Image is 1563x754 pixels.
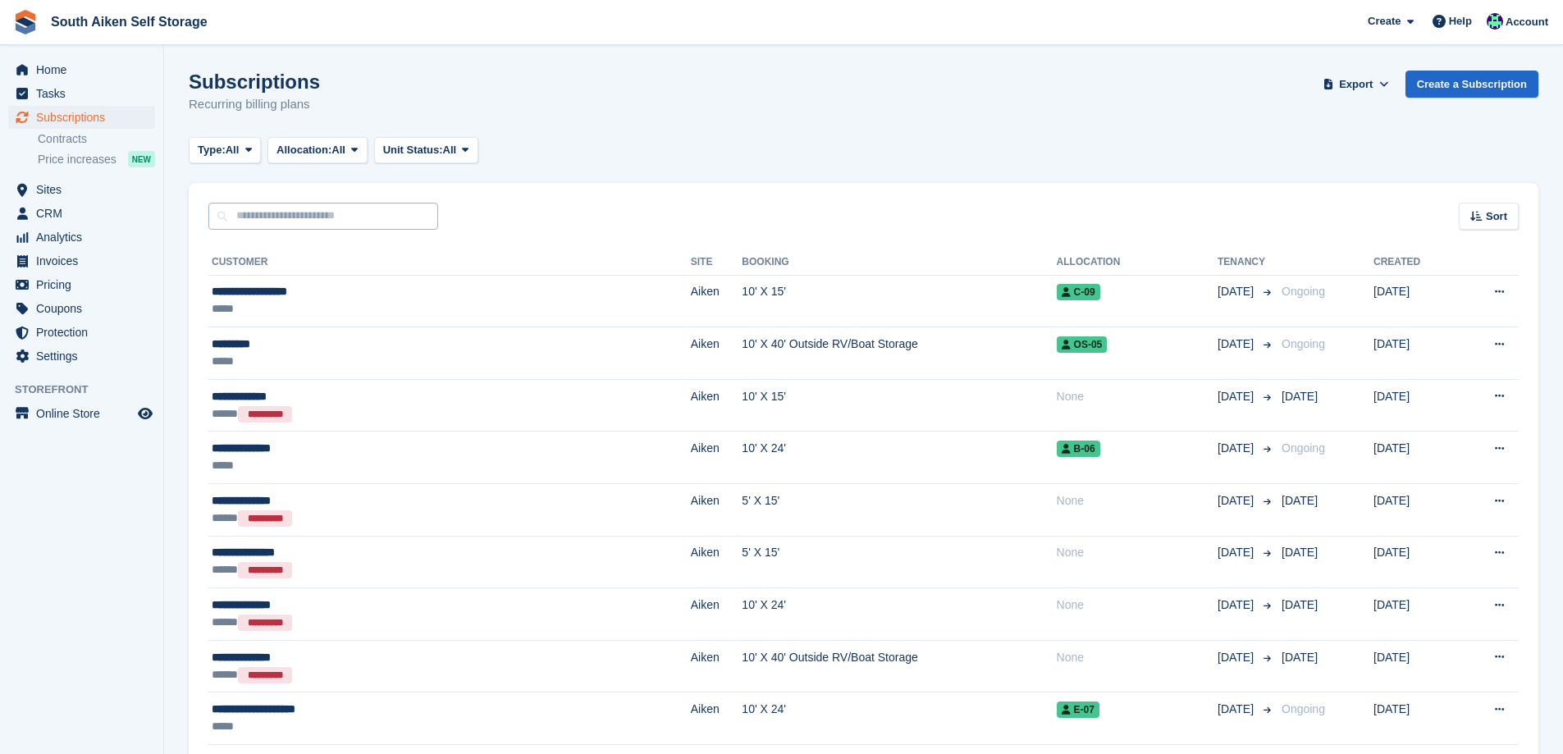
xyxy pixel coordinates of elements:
td: [DATE] [1373,536,1457,588]
div: None [1057,544,1218,561]
button: Export [1320,71,1392,98]
span: All [226,142,240,158]
a: menu [8,249,155,272]
th: Site [691,249,743,276]
span: Allocation: [276,142,331,158]
td: 10' X 24' [742,692,1056,745]
span: Protection [36,321,135,344]
th: Allocation [1057,249,1218,276]
td: 5' X 15' [742,484,1056,537]
td: Aiken [691,692,743,745]
p: Recurring billing plans [189,95,320,114]
a: menu [8,106,155,129]
th: Tenancy [1218,249,1275,276]
td: 10' X 15' [742,275,1056,327]
div: None [1057,596,1218,614]
a: menu [8,178,155,201]
span: C-09 [1057,284,1100,300]
span: [DATE] [1282,494,1318,507]
span: [DATE] [1282,651,1318,664]
td: 5' X 15' [742,536,1056,588]
span: Unit Status: [383,142,443,158]
a: menu [8,321,155,344]
a: menu [8,58,155,81]
span: Home [36,58,135,81]
span: Settings [36,345,135,368]
a: South Aiken Self Storage [44,8,214,35]
th: Booking [742,249,1056,276]
span: B-06 [1057,441,1100,457]
td: [DATE] [1373,275,1457,327]
td: 10' X 40' Outside RV/Boat Storage [742,640,1056,692]
div: None [1057,492,1218,510]
span: Ongoing [1282,702,1325,715]
a: menu [8,273,155,296]
span: Help [1449,13,1472,30]
a: menu [8,345,155,368]
a: Contracts [38,131,155,147]
a: menu [8,82,155,105]
a: menu [8,226,155,249]
span: E-07 [1057,701,1099,718]
span: [DATE] [1218,388,1257,405]
span: All [331,142,345,158]
span: Sort [1486,208,1507,225]
span: Storefront [15,382,163,398]
div: None [1057,388,1218,405]
td: Aiken [691,275,743,327]
span: Type: [198,142,226,158]
span: Tasks [36,82,135,105]
span: CRM [36,202,135,225]
td: [DATE] [1373,484,1457,537]
th: Created [1373,249,1457,276]
td: Aiken [691,588,743,641]
a: Price increases NEW [38,150,155,168]
span: [DATE] [1282,546,1318,559]
td: 10' X 15' [742,379,1056,432]
span: Export [1339,76,1373,93]
td: [DATE] [1373,588,1457,641]
td: [DATE] [1373,640,1457,692]
td: 10' X 24' [742,588,1056,641]
span: All [443,142,457,158]
span: [DATE] [1218,544,1257,561]
a: menu [8,202,155,225]
span: Account [1506,14,1548,30]
span: [DATE] [1218,440,1257,457]
span: OS-05 [1057,336,1108,353]
button: Type: All [189,137,261,164]
img: stora-icon-8386f47178a22dfd0bd8f6a31ec36ba5ce8667c1dd55bd0f319d3a0aa187defe.svg [13,10,38,34]
td: [DATE] [1373,692,1457,745]
span: Subscriptions [36,106,135,129]
td: 10' X 40' Outside RV/Boat Storage [742,327,1056,380]
span: [DATE] [1218,336,1257,353]
span: [DATE] [1282,390,1318,403]
span: Invoices [36,249,135,272]
td: Aiken [691,484,743,537]
span: Analytics [36,226,135,249]
span: Online Store [36,402,135,425]
span: Pricing [36,273,135,296]
h1: Subscriptions [189,71,320,93]
span: Coupons [36,297,135,320]
span: Ongoing [1282,441,1325,455]
span: Ongoing [1282,337,1325,350]
a: Preview store [135,404,155,423]
td: [DATE] [1373,432,1457,484]
td: [DATE] [1373,379,1457,432]
span: [DATE] [1218,701,1257,718]
td: 10' X 24' [742,432,1056,484]
span: [DATE] [1218,649,1257,666]
div: NEW [128,151,155,167]
span: [DATE] [1218,492,1257,510]
th: Customer [208,249,691,276]
span: Create [1368,13,1401,30]
td: Aiken [691,327,743,380]
span: [DATE] [1218,283,1257,300]
td: Aiken [691,640,743,692]
td: [DATE] [1373,327,1457,380]
button: Allocation: All [267,137,368,164]
a: menu [8,297,155,320]
td: Aiken [691,536,743,588]
span: Ongoing [1282,285,1325,298]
